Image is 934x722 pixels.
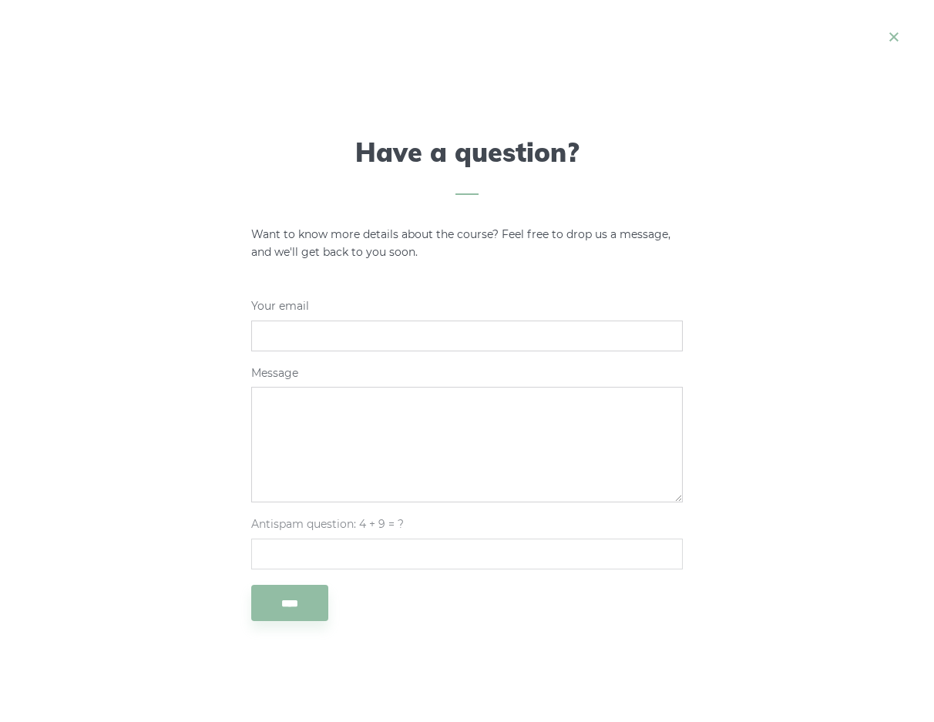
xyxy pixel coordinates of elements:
p: Want to know more details about the course? Feel free to drop us a message, and we'll get back to... [251,226,683,261]
label: Message [251,367,683,503]
h5: Have a question? [251,137,683,195]
input: Your email [251,321,683,351]
label: Your email [251,300,683,351]
span: Antispam question: 4 + 9 = ? [251,517,404,531]
input: Antispam question: 4 + 9 = ? [251,539,683,569]
form: Contact form [251,300,683,621]
textarea: Message [251,387,683,502]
